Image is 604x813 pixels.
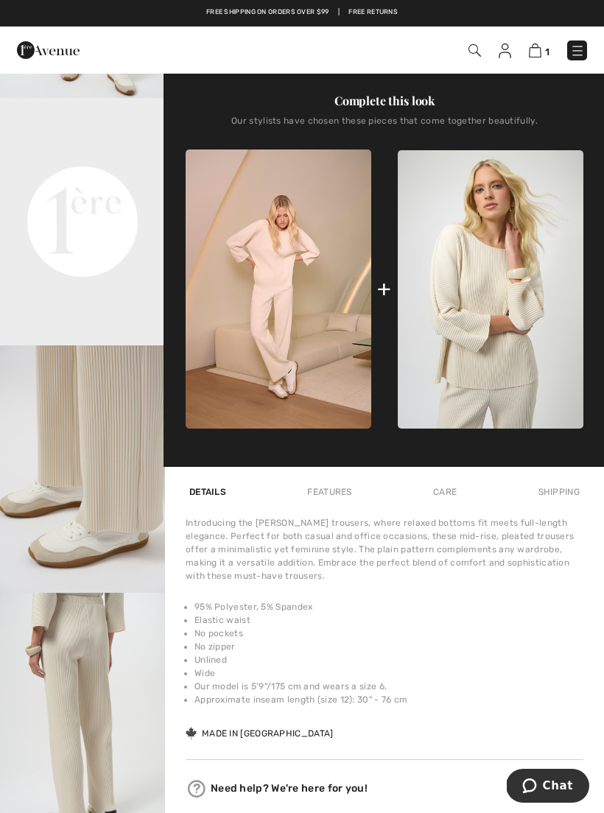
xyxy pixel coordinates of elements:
li: No pockets [194,627,583,640]
li: 95% Polyester, 5% Spandex [194,600,583,613]
li: Approximate inseam length (size 12): 30" - 76 cm [194,693,583,706]
div: Features [303,479,355,505]
img: Pleated Scuba Crepe Boxy Top Style 254210 [398,150,583,429]
li: Wide [194,666,583,680]
a: Free Returns [348,7,398,18]
a: Free shipping on orders over $99 [206,7,329,18]
div: Our stylists have chosen these pieces that come together beautifully. [186,116,583,138]
div: Introducing the [PERSON_NAME] trousers, where relaxed bottoms fit meets full-length elegance. Per... [186,516,583,583]
div: Shipping [535,479,583,505]
li: Unlined [194,653,583,666]
div: + [377,272,391,306]
div: Made in [GEOGRAPHIC_DATA] [186,727,334,740]
span: 1 [545,46,549,57]
div: Need help? We're here for you! [186,778,583,800]
div: Complete this look [186,92,583,110]
div: Details [186,479,230,505]
li: Elastic waist [194,613,583,627]
div: Care [429,479,460,505]
iframe: Opens a widget where you can chat to one of our agents [507,769,589,806]
img: 1ère Avenue [17,35,80,65]
img: My Info [499,43,511,58]
li: Our model is 5'9"/175 cm and wears a size 6. [194,680,583,693]
img: Menu [570,43,585,58]
span: | [338,7,340,18]
a: 1 [529,41,549,59]
img: Relaxed Pleated Trousers Style 254006 [186,149,371,429]
a: 1ère Avenue [17,42,80,56]
li: No zipper [194,640,583,653]
img: Search [468,44,481,57]
img: Shopping Bag [529,43,541,57]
